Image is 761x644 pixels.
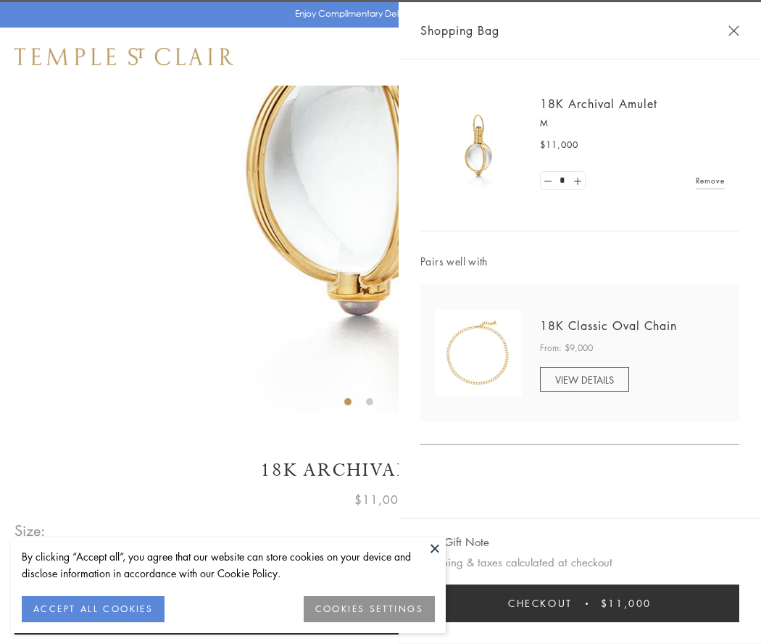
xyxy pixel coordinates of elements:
[541,172,555,190] a: Set quantity to 0
[304,596,435,622] button: COOKIES SETTINGS
[14,519,46,542] span: Size:
[728,25,739,36] button: Close Shopping Bag
[14,48,233,65] img: Temple St. Clair
[420,533,489,551] button: Add Gift Note
[14,458,747,483] h1: 18K Archival Amulet
[540,367,629,392] a: VIEW DETAILS
[420,253,739,270] span: Pairs well with
[601,595,652,611] span: $11,000
[696,173,725,189] a: Remove
[420,585,739,622] button: Checkout $11,000
[540,318,677,334] a: 18K Classic Oval Chain
[555,373,614,387] span: VIEW DETAILS
[22,596,165,622] button: ACCEPT ALL COOKIES
[540,138,578,152] span: $11,000
[570,172,584,190] a: Set quantity to 2
[508,595,573,611] span: Checkout
[420,553,739,571] p: Shipping & taxes calculated at checkout
[420,21,499,40] span: Shopping Bag
[435,102,522,189] img: 18K Archival Amulet
[540,116,725,131] p: M
[540,96,657,112] a: 18K Archival Amulet
[435,310,522,397] img: N88865-OV18
[22,548,435,582] div: By clicking “Accept all”, you agree that our website can store cookies on your device and disclos...
[354,490,407,509] span: $11,000
[295,7,459,21] p: Enjoy Complimentary Delivery & Returns
[540,341,593,355] span: From: $9,000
